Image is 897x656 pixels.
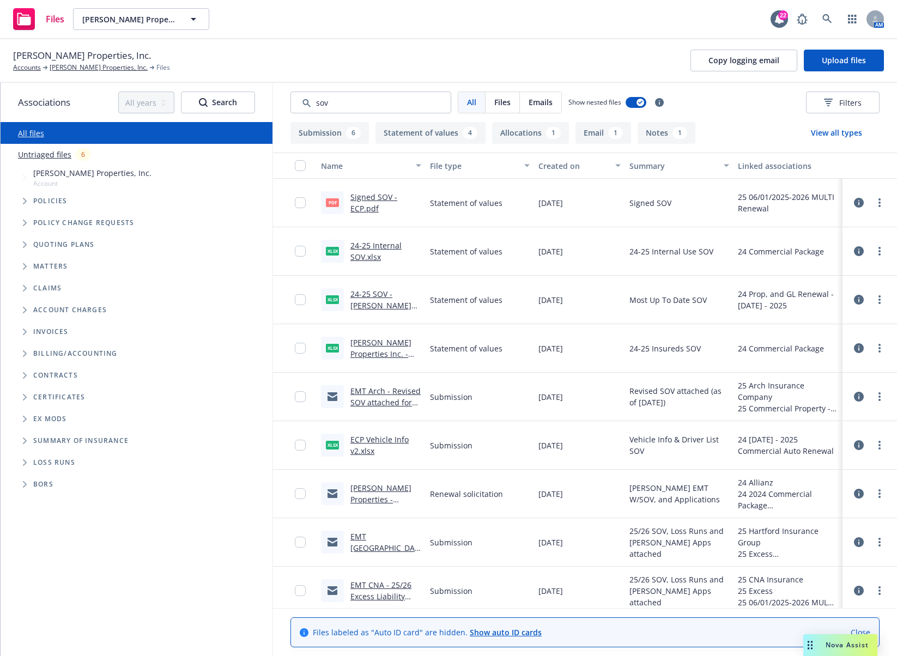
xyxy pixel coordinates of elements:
span: Files [494,96,511,108]
span: 25/26 SOV, Loss Runs and [PERSON_NAME] Apps attached [629,574,730,608]
div: Created on [538,160,608,172]
a: more [873,342,886,355]
span: xlsx [326,295,339,303]
button: Statement of values [375,122,486,144]
span: All [467,96,476,108]
button: Email [575,122,631,144]
span: [DATE] [538,343,563,354]
span: [DATE] [538,488,563,500]
a: [PERSON_NAME] Properties, Inc. [50,63,148,72]
span: Vehicle Info & Driver List SOV [629,434,730,457]
button: File type [426,153,535,179]
span: Upload files [822,55,866,65]
span: Summary of insurance [33,438,129,444]
div: File type [430,160,518,172]
div: 24 2024 Commercial Package [738,488,838,511]
span: Nova Assist [826,640,869,649]
div: 24 Commercial Package [738,343,824,354]
a: ECP Vehicle Info v2.xlsx [350,434,409,456]
span: [DATE] [538,537,563,548]
span: Submission [430,585,472,597]
div: 25 Arch Insurance Company [738,380,838,403]
span: Show nested files [568,98,621,107]
input: Toggle Row Selected [295,440,306,451]
div: 25 CNA Insurance [738,574,838,585]
span: Statement of values [430,197,502,209]
a: Signed SOV - ECP.pdf [350,192,397,214]
a: more [873,536,886,549]
span: 24-25 Insureds SOV [629,343,701,354]
div: Search [199,92,237,113]
a: Files [9,4,69,34]
span: pdf [326,198,339,206]
span: [DATE] [538,197,563,209]
a: more [873,487,886,500]
span: Quoting plans [33,241,95,248]
span: Statement of values [430,343,502,354]
span: [DATE] [538,440,563,451]
button: Notes [638,122,695,144]
span: Ex Mods [33,416,66,422]
a: Untriaged files [18,149,71,160]
input: Toggle Row Selected [295,343,306,354]
a: more [873,390,886,403]
span: [DATE] [538,585,563,597]
input: Toggle Row Selected [295,246,306,257]
a: [PERSON_NAME] Properties Inc. - Allianz SOV 24-25 (003).xlsx [350,337,414,382]
button: Summary [625,153,734,179]
svg: Search [199,98,208,107]
span: Filters [824,97,862,108]
a: more [873,196,886,209]
button: SearchSearch [181,92,255,113]
div: 24 [DATE] - 2025 Commercial Auto Renewal [738,434,838,457]
a: EMT [GEOGRAPHIC_DATA] - 25/26 Excess Liability Submission (15M xs $39M).msg [350,531,419,599]
button: Nova Assist [803,634,877,656]
span: xlsx [326,441,339,449]
span: Submission [430,440,472,451]
span: Policies [33,198,68,204]
a: Report a Bug [791,8,813,30]
span: Signed SOV [629,197,671,209]
span: Contracts [33,372,78,379]
input: Search by keyword... [290,92,451,113]
div: 24 Commercial Package [738,246,824,257]
div: Name [321,160,409,172]
div: Folder Tree Example [1,343,272,495]
a: 24-25 Internal SOV.xlsx [350,240,402,262]
div: Summary [629,160,718,172]
span: xlsx [326,344,339,352]
div: 25 06/01/2025-2026 MULTI Renewal [738,597,838,608]
a: Show auto ID cards [470,627,542,637]
span: 25/26 SOV, Loss Runs and [PERSON_NAME] Apps attached [629,525,730,560]
div: 4 [463,127,477,139]
button: Upload files [804,50,884,71]
a: more [873,245,886,258]
input: Toggle Row Selected [295,488,306,499]
div: Tree Example [1,165,272,343]
span: Files [46,15,64,23]
span: [PERSON_NAME] Properties, Inc. [82,14,177,25]
span: Files labeled as "Auto ID card" are hidden. [313,627,542,638]
span: Loss Runs [33,459,75,466]
div: 24 Allianz [738,477,838,488]
span: [PERSON_NAME] EMT W/SOV, and Applications [629,482,730,505]
span: Statement of values [430,294,502,306]
span: Filters [839,97,862,108]
span: BORs [33,481,53,488]
span: [PERSON_NAME] Properties, Inc. [13,48,151,63]
span: [PERSON_NAME] Properties, Inc. [33,167,151,179]
div: 1 [546,127,561,139]
span: Matters [33,263,68,270]
div: 6 [76,148,90,161]
a: more [873,439,886,452]
input: Select all [295,160,306,171]
div: 25 Excess [738,585,838,597]
input: Toggle Row Selected [295,585,306,596]
a: EMT CNA - 25/26 Excess Liability Submission (15M xs 25M).msg [350,580,413,624]
input: Toggle Row Selected [295,391,306,402]
span: 24-25 Internal Use SOV [629,246,713,257]
span: Most Up To Date SOV [629,294,707,306]
div: 22 [778,10,788,20]
div: 25 Commercial Property - [DATE]-[DATE] Property, General Liability - [DATE]-[DATE] General Liability [738,403,838,414]
a: EMT Arch - Revised SOV attached for 25/26 Prop/GL PKG Renewal Submission .msg [350,386,421,442]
